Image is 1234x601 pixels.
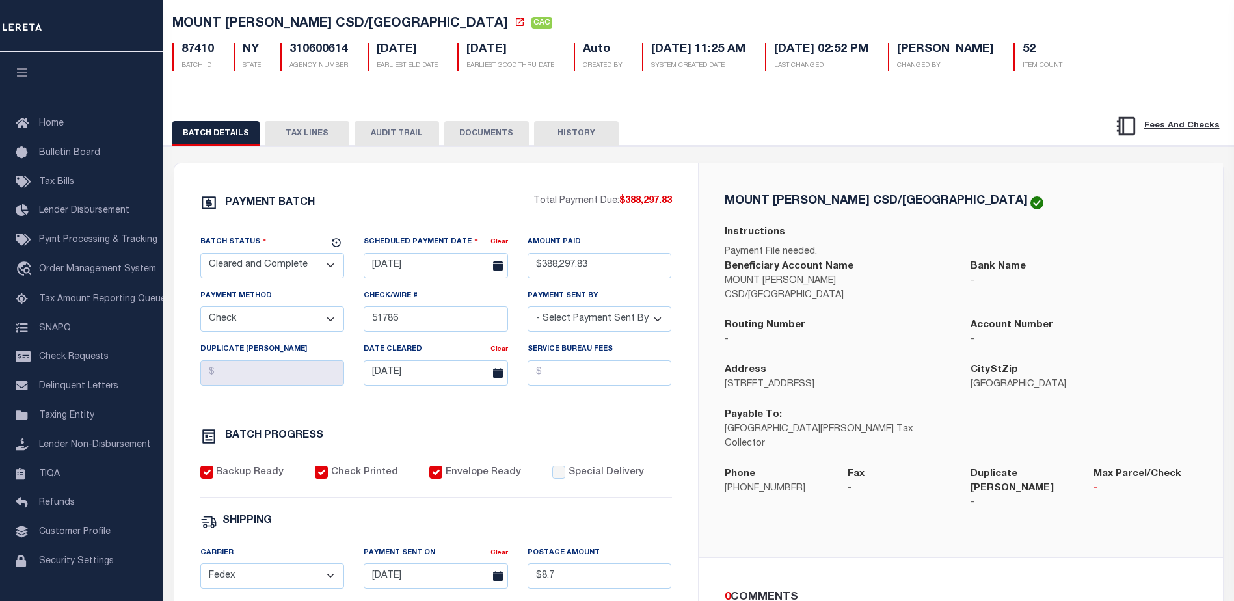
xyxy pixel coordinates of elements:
label: Scheduled Payment Date [364,235,478,248]
button: DOCUMENTS [444,121,529,146]
span: Delinquent Letters [39,382,118,391]
label: CityStZip [971,363,1018,378]
p: SYSTEM CREATED DATE [651,61,745,71]
h6: SHIPPING [222,516,272,527]
a: Clear [490,239,508,245]
label: Routing Number [725,318,805,333]
h5: [DATE] 02:52 PM [774,43,868,57]
h6: PAYMENT BATCH [225,198,315,208]
span: MOUNT [PERSON_NAME] CSD/[GEOGRAPHIC_DATA] [172,18,508,31]
label: Payment Sent On [364,548,435,559]
p: LAST CHANGED [774,61,868,71]
button: BATCH DETAILS [172,121,260,146]
p: CHANGED BY [897,61,994,71]
h5: [DATE] [377,43,438,57]
span: Pymt Processing & Tracking [39,235,157,245]
label: Phone [725,467,755,482]
label: Payment Method [200,291,272,302]
span: Home [39,119,64,128]
span: $388,297.83 [619,196,672,206]
input: $ [528,563,672,589]
label: Envelope Ready [446,466,521,480]
span: Order Management System [39,265,156,274]
p: [GEOGRAPHIC_DATA] [971,378,1197,392]
a: Clear [490,346,508,353]
h5: NY [243,43,261,57]
label: Duplicate [PERSON_NAME] [200,344,307,355]
label: Check/Wire # [364,291,418,302]
p: Payment File needed. [725,245,1197,260]
span: CAC [531,17,552,29]
p: - [971,333,1197,347]
p: - [971,496,1074,511]
label: Bank Name [971,260,1026,274]
p: [GEOGRAPHIC_DATA][PERSON_NAME] Tax Collector [725,423,951,451]
span: Lender Non-Disbursement [39,440,151,449]
label: Carrier [200,548,234,559]
button: Fees And Checks [1110,113,1225,140]
span: Tax Bills [39,178,74,187]
span: TIQA [39,469,60,478]
h6: BATCH PROGRESS [225,431,323,441]
p: - [1093,482,1197,496]
span: Taxing Entity [39,411,94,420]
p: Total Payment Due: [533,194,672,209]
button: HISTORY [534,121,619,146]
label: Account Number [971,318,1053,333]
label: Check Printed [331,466,398,480]
h5: 52 [1023,43,1062,57]
h5: [DATE] [466,43,554,57]
label: Service Bureau Fees [528,344,613,355]
p: ITEM COUNT [1023,61,1062,71]
a: CAC [531,18,552,31]
label: Instructions [725,225,785,240]
p: - [848,482,951,496]
label: Payable To: [725,408,782,423]
h5: [DATE] 11:25 AM [651,43,745,57]
span: Security Settings [39,557,114,566]
h5: 87410 [181,43,214,57]
h5: MOUNT [PERSON_NAME] CSD/[GEOGRAPHIC_DATA] [725,195,1028,207]
p: EARLIEST ELD DATE [377,61,438,71]
label: Max Parcel/Check [1093,467,1181,482]
span: Lender Disbursement [39,206,129,215]
label: Backup Ready [216,466,284,480]
h5: 310600614 [289,43,348,57]
img: check-icon-green.svg [1030,196,1043,209]
span: Customer Profile [39,528,111,537]
label: Duplicate [PERSON_NAME] [971,467,1074,496]
h5: [PERSON_NAME] [897,43,994,57]
button: AUDIT TRAIL [355,121,439,146]
span: Check Requests [39,353,109,362]
input: $ [528,360,672,386]
label: Special Delivery [569,466,644,480]
i: travel_explore [16,261,36,278]
label: Postage Amount [528,548,600,559]
label: Date Cleared [364,344,422,355]
a: Clear [490,550,508,556]
p: [PHONE_NUMBER] [725,482,828,496]
label: Address [725,363,766,378]
label: Payment Sent By [528,291,598,302]
label: Batch Status [200,235,267,248]
h5: Auto [583,43,623,57]
p: EARLIEST GOOD THRU DATE [466,61,554,71]
label: Amount Paid [528,237,581,248]
button: TAX LINES [265,121,349,146]
span: Bulletin Board [39,148,100,157]
p: BATCH ID [181,61,214,71]
p: CREATED BY [583,61,623,71]
label: Fax [848,467,865,482]
span: Refunds [39,498,75,507]
p: [STREET_ADDRESS] [725,378,951,392]
p: AGENCY NUMBER [289,61,348,71]
span: Tax Amount Reporting Queue [39,295,166,304]
p: MOUNT [PERSON_NAME] CSD/[GEOGRAPHIC_DATA] [725,274,951,303]
p: STATE [243,61,261,71]
input: $ [528,253,672,278]
p: - [725,333,951,347]
label: Beneficiary Account Name [725,260,853,274]
input: $ [200,360,345,386]
span: SNAPQ [39,323,71,332]
p: - [971,274,1197,289]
